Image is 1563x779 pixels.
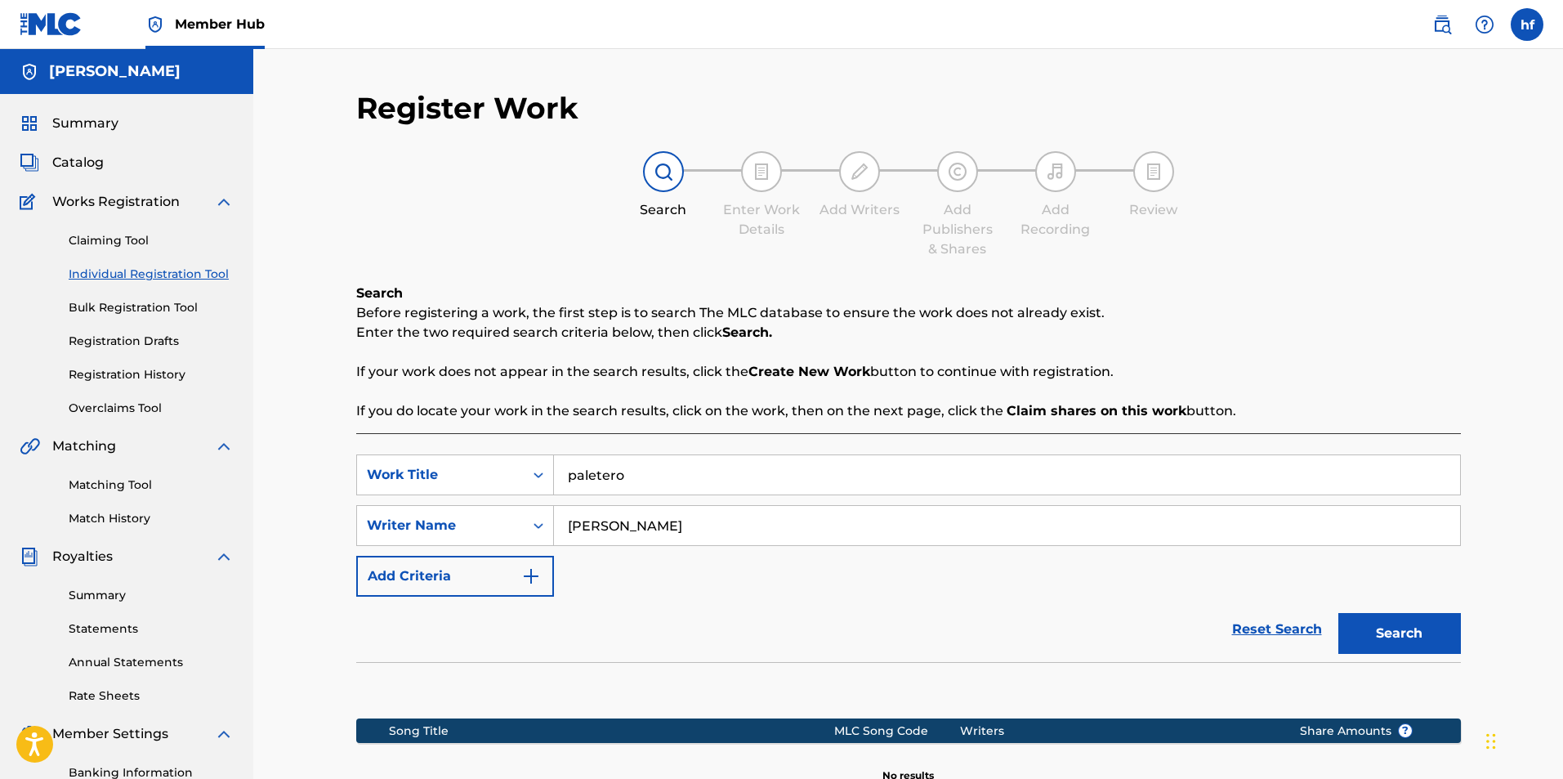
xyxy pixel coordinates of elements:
div: User Menu [1511,8,1543,41]
div: Song Title [389,723,834,740]
span: Royalties [52,547,113,566]
div: Search [623,200,704,220]
img: Summary [20,114,39,133]
img: expand [214,437,234,456]
img: step indicator icon for Review [1144,162,1163,181]
span: Share Amounts [1300,723,1413,740]
img: Top Rightsholder [145,15,165,34]
div: Work Title [367,465,514,485]
div: MLC Song Code [834,723,960,740]
img: step indicator icon for Add Publishers & Shares [948,162,967,181]
img: step indicator icon for Search [654,162,673,181]
a: Summary [69,587,234,604]
a: Registration History [69,366,234,383]
span: Matching [52,437,116,456]
a: Public Search [1426,8,1458,41]
strong: Claim shares on this work [1007,403,1186,419]
form: Search Form [356,454,1461,662]
div: Writer Name [367,516,514,535]
h5: HECTOR FALCON [49,62,181,81]
div: Writers [960,723,1275,740]
h2: Register Work [356,90,578,127]
img: Accounts [20,62,39,82]
img: 9d2ae6d4665cec9f34b9.svg [521,566,541,586]
iframe: Chat Widget [1481,701,1563,779]
img: step indicator icon for Add Recording [1046,162,1065,181]
a: Registration Drafts [69,333,234,350]
div: Drag [1486,717,1496,766]
img: step indicator icon for Add Writers [850,162,869,181]
a: Matching Tool [69,477,234,494]
strong: Create New Work [748,364,870,379]
a: Claiming Tool [69,232,234,249]
p: Enter the two required search criteria below, then click [356,323,1461,342]
img: Works Registration [20,192,41,212]
b: Search [356,285,403,301]
button: Add Criteria [356,556,554,597]
img: help [1475,15,1494,34]
div: Help [1468,8,1501,41]
img: expand [214,724,234,744]
img: expand [214,547,234,566]
a: Statements [69,620,234,638]
button: Search [1338,613,1461,654]
a: Individual Registration Tool [69,266,234,283]
a: Match History [69,510,234,527]
img: Royalties [20,547,39,566]
img: expand [214,192,234,212]
div: Enter Work Details [721,200,802,240]
div: Add Writers [819,200,900,220]
div: Add Recording [1015,200,1096,240]
span: Member Settings [52,724,168,744]
p: If your work does not appear in the search results, click the button to continue with registration. [356,362,1461,382]
a: Overclaims Tool [69,400,234,417]
img: Matching [20,437,40,456]
img: step indicator icon for Enter Work Details [752,162,771,181]
strong: Search. [722,325,772,340]
iframe: Resource Center [1517,517,1563,649]
a: Rate Sheets [69,687,234,705]
span: Catalog [52,153,104,172]
img: Catalog [20,153,39,172]
img: search [1432,15,1452,34]
a: Bulk Registration Tool [69,299,234,316]
div: Add Publishers & Shares [917,200,998,259]
p: If you do locate your work in the search results, click on the work, then on the next page, click... [356,401,1461,421]
span: Works Registration [52,192,180,212]
span: ? [1399,724,1412,737]
div: Review [1113,200,1195,220]
p: Before registering a work, the first step is to search The MLC database to ensure the work does n... [356,303,1461,323]
a: Reset Search [1224,611,1330,647]
span: Member Hub [175,15,265,34]
img: MLC Logo [20,12,83,36]
a: SummarySummary [20,114,118,133]
a: Annual Statements [69,654,234,671]
img: Member Settings [20,724,39,744]
span: Summary [52,114,118,133]
a: CatalogCatalog [20,153,104,172]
